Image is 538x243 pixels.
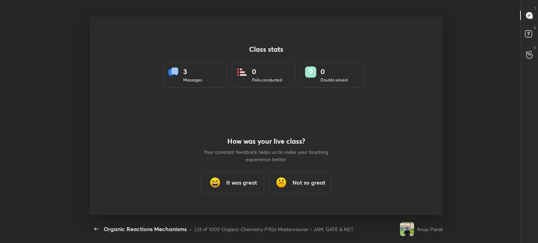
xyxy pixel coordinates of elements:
img: statsMessages.856aad98.svg [168,66,179,78]
div: 3 [183,66,202,77]
img: doubts.8a449be9.svg [305,66,316,78]
p: D [534,25,536,30]
img: frowning_face_cmp.gif [274,176,288,190]
img: 2782fdca8abe4be7a832ca4e3fcd32a4.jpg [400,222,414,236]
div: Messages [183,77,202,83]
div: 0 [320,66,347,77]
h4: Class stats [163,45,369,53]
h3: It was great [226,178,257,187]
div: • [189,226,192,233]
p: Your constant feedback helps us to make your teaching experience better [203,148,329,163]
img: grinning_face_with_smiling_eyes_cmp.gif [208,176,222,190]
div: 0 [252,66,282,77]
img: statsPoll.b571884d.svg [236,66,248,78]
div: Doubts solved [320,77,347,83]
div: Polls conducted [252,77,282,83]
div: Anup Parali [417,226,443,233]
p: G [533,45,536,50]
p: T [534,6,536,11]
h3: Not so great [292,178,325,187]
div: Organic Reactions Mechanisms [104,225,187,233]
div: L13 of 1000 Organic Chemistry PYQs Mastercourse – JAM, GATE & NET [195,226,353,233]
h4: How was your live class? [203,137,329,145]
